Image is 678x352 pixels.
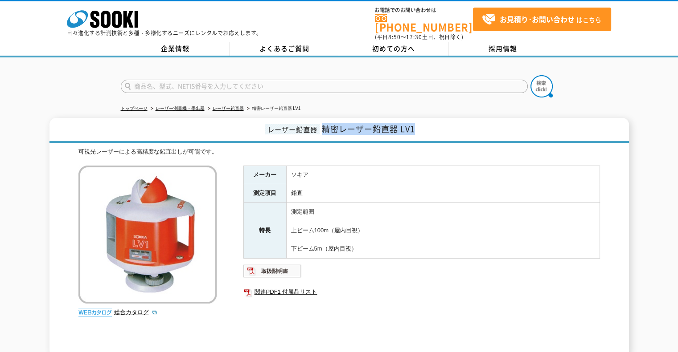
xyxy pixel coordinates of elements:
[500,14,575,24] strong: お見積り･お問い合わせ
[286,184,600,203] td: 鉛直
[286,203,600,259] td: 測定範囲 上ビーム100m（屋内目視） 下ビーム5m（屋内目視）
[375,8,473,13] span: お電話でのお問い合わせは
[388,33,401,41] span: 8:50
[78,166,217,303] img: 精密レーザー鉛直器 LV1
[448,42,558,56] a: 採用情報
[265,124,320,134] span: レーザー鉛直器
[406,33,422,41] span: 17:30
[243,270,302,276] a: 取扱説明書
[121,80,528,93] input: 商品名、型式、NETIS番号を入力してください
[78,147,600,157] div: 可視光レーザーによる高精度な鉛直出しが可能です。
[243,184,286,203] th: 測定項目
[243,286,600,298] a: 関連PDF1 付属品リスト
[121,106,148,111] a: トップページ
[372,44,415,53] span: 初めての方へ
[375,14,473,32] a: [PHONE_NUMBER]
[78,308,112,317] img: webカタログ
[530,75,553,97] img: btn_search.png
[243,203,286,259] th: 特長
[375,33,463,41] span: (平日 ～ 土日、祝日除く)
[286,166,600,184] td: ソキア
[67,30,262,36] p: 日々進化する計測技術と多種・多様化するニーズにレンタルでお応えします。
[243,166,286,184] th: メーカー
[156,106,205,111] a: レーザー測量機・墨出器
[121,42,230,56] a: 企業情報
[230,42,339,56] a: よくあるご質問
[213,106,244,111] a: レーザー鉛直器
[245,104,301,113] li: 精密レーザー鉛直器 LV1
[114,309,158,316] a: 総合カタログ
[322,123,415,135] span: 精密レーザー鉛直器 LV1
[243,264,302,278] img: 取扱説明書
[473,8,611,31] a: お見積り･お問い合わせはこちら
[339,42,448,56] a: 初めての方へ
[482,13,601,26] span: はこちら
